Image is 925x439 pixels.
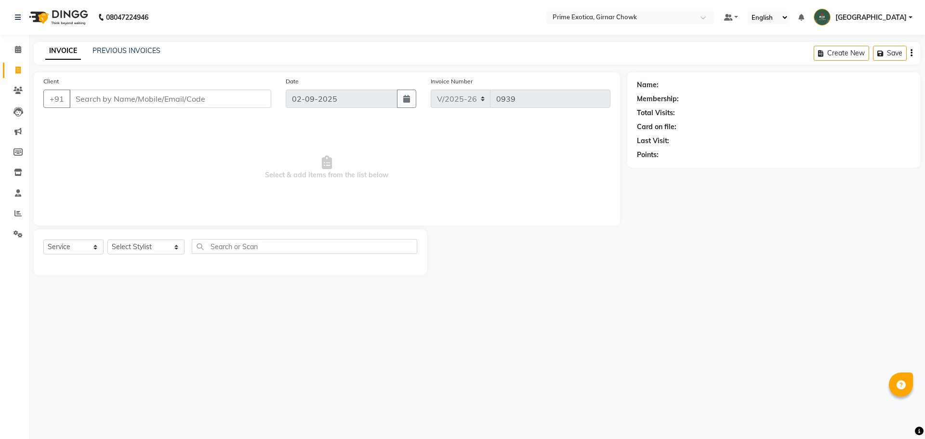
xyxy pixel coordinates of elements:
span: Select & add items from the list below [43,120,610,216]
input: Search or Scan [192,239,417,254]
label: Invoice Number [431,77,473,86]
div: Name: [637,80,659,90]
input: Search by Name/Mobile/Email/Code [69,90,271,108]
button: +91 [43,90,70,108]
div: Points: [637,150,659,160]
div: Card on file: [637,122,676,132]
button: Create New [814,46,869,61]
span: [GEOGRAPHIC_DATA] [835,13,907,23]
div: Last Visit: [637,136,669,146]
div: Membership: [637,94,679,104]
label: Client [43,77,59,86]
button: Save [873,46,907,61]
div: Total Visits: [637,108,675,118]
b: 08047224946 [106,4,148,31]
a: INVOICE [45,42,81,60]
label: Date [286,77,299,86]
iframe: chat widget [885,400,915,429]
a: PREVIOUS INVOICES [92,46,160,55]
img: logo [25,4,91,31]
img: Chandrapur [814,9,831,26]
